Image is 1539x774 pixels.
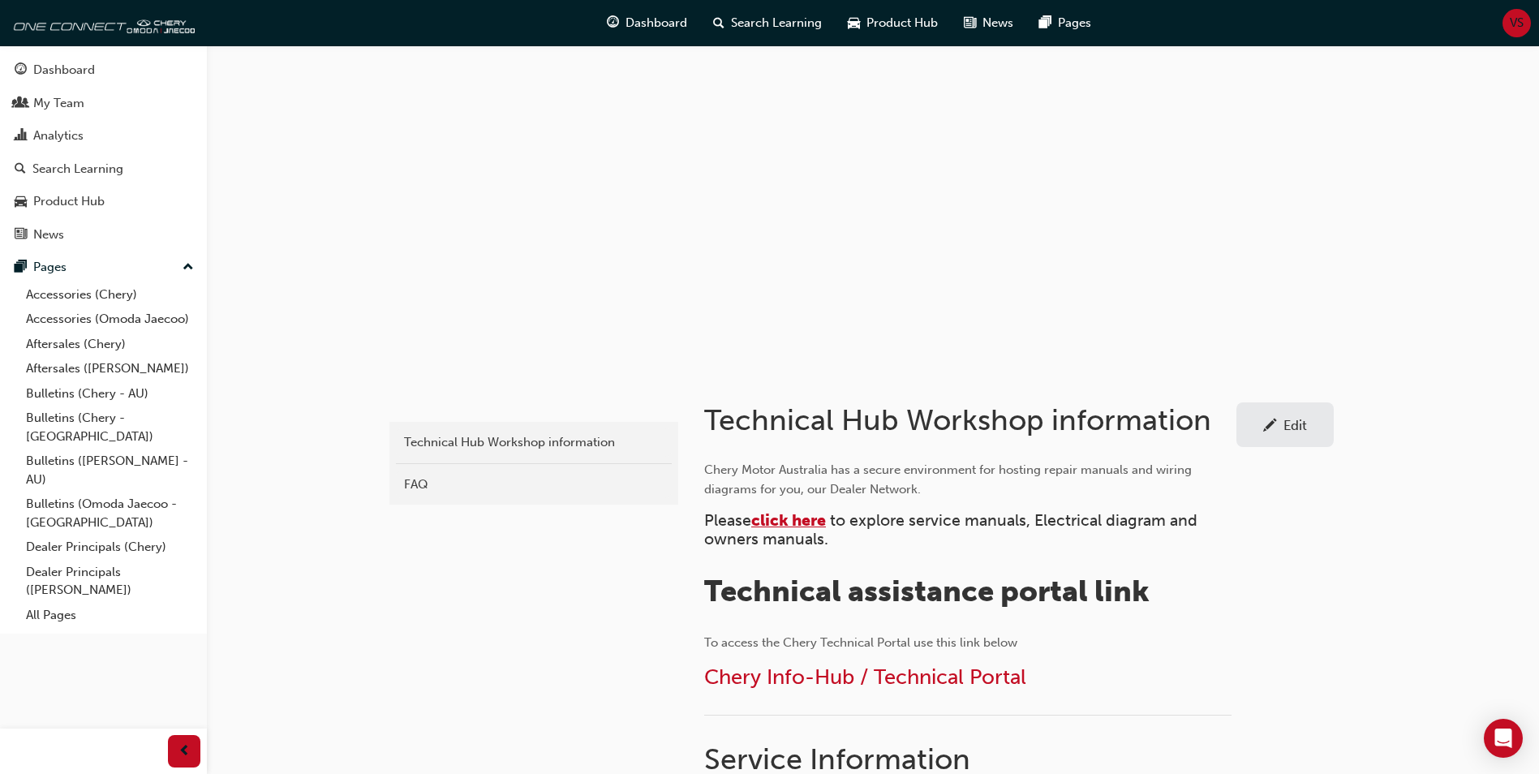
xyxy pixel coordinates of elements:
[713,13,724,33] span: search-icon
[15,129,27,144] span: chart-icon
[6,220,200,250] a: News
[6,252,200,282] button: Pages
[625,14,687,32] span: Dashboard
[951,6,1026,40] a: news-iconNews
[1236,402,1334,447] a: Edit
[19,381,200,406] a: Bulletins (Chery - AU)
[848,13,860,33] span: car-icon
[19,535,200,560] a: Dealer Principals (Chery)
[1026,6,1104,40] a: pages-iconPages
[1484,719,1523,758] div: Open Intercom Messenger
[704,462,1195,497] span: Chery Motor Australia has a secure environment for hosting repair manuals and wiring diagrams for...
[19,307,200,332] a: Accessories (Omoda Jaecoo)
[33,192,105,211] div: Product Hub
[33,94,84,113] div: My Team
[19,603,200,628] a: All Pages
[704,635,1017,650] span: To access the Chery Technical Portal use this link below
[1039,13,1051,33] span: pages-icon
[33,226,64,244] div: News
[751,511,826,530] a: click here
[731,14,822,32] span: Search Learning
[982,14,1013,32] span: News
[1263,419,1277,435] span: pencil-icon
[19,449,200,492] a: Bulletins ([PERSON_NAME] - AU)
[866,14,938,32] span: Product Hub
[1510,14,1524,32] span: VS
[704,664,1026,690] a: Chery Info-Hub / Technical Portal
[396,471,672,499] a: FAQ
[6,154,200,184] a: Search Learning
[15,260,27,275] span: pages-icon
[1502,9,1531,37] button: VS
[700,6,835,40] a: search-iconSearch Learning
[835,6,951,40] a: car-iconProduct Hub
[19,560,200,603] a: Dealer Principals ([PERSON_NAME])
[704,402,1236,438] h1: Technical Hub Workshop information
[6,88,200,118] a: My Team
[6,121,200,151] a: Analytics
[6,55,200,85] a: Dashboard
[15,195,27,209] span: car-icon
[183,257,194,278] span: up-icon
[19,282,200,307] a: Accessories (Chery)
[178,742,191,762] span: prev-icon
[1058,14,1091,32] span: Pages
[594,6,700,40] a: guage-iconDashboard
[396,428,672,457] a: Technical Hub Workshop information
[33,258,67,277] div: Pages
[704,511,751,530] span: Please
[404,475,664,494] div: FAQ
[19,492,200,535] a: Bulletins (Omoda Jaecoo - [GEOGRAPHIC_DATA])
[15,162,26,177] span: search-icon
[704,511,1202,548] span: to explore service manuals, Electrical diagram and owners manuals.
[32,160,123,178] div: Search Learning
[19,332,200,357] a: Aftersales (Chery)
[964,13,976,33] span: news-icon
[19,356,200,381] a: Aftersales ([PERSON_NAME])
[8,6,195,39] img: oneconnect
[6,52,200,252] button: DashboardMy TeamAnalyticsSearch LearningProduct HubNews
[1283,417,1307,433] div: Edit
[6,187,200,217] a: Product Hub
[404,433,664,452] div: Technical Hub Workshop information
[19,406,200,449] a: Bulletins (Chery - [GEOGRAPHIC_DATA])
[33,61,95,80] div: Dashboard
[15,97,27,111] span: people-icon
[607,13,619,33] span: guage-icon
[15,228,27,243] span: news-icon
[33,127,84,145] div: Analytics
[15,63,27,78] span: guage-icon
[704,574,1150,608] span: Technical assistance portal link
